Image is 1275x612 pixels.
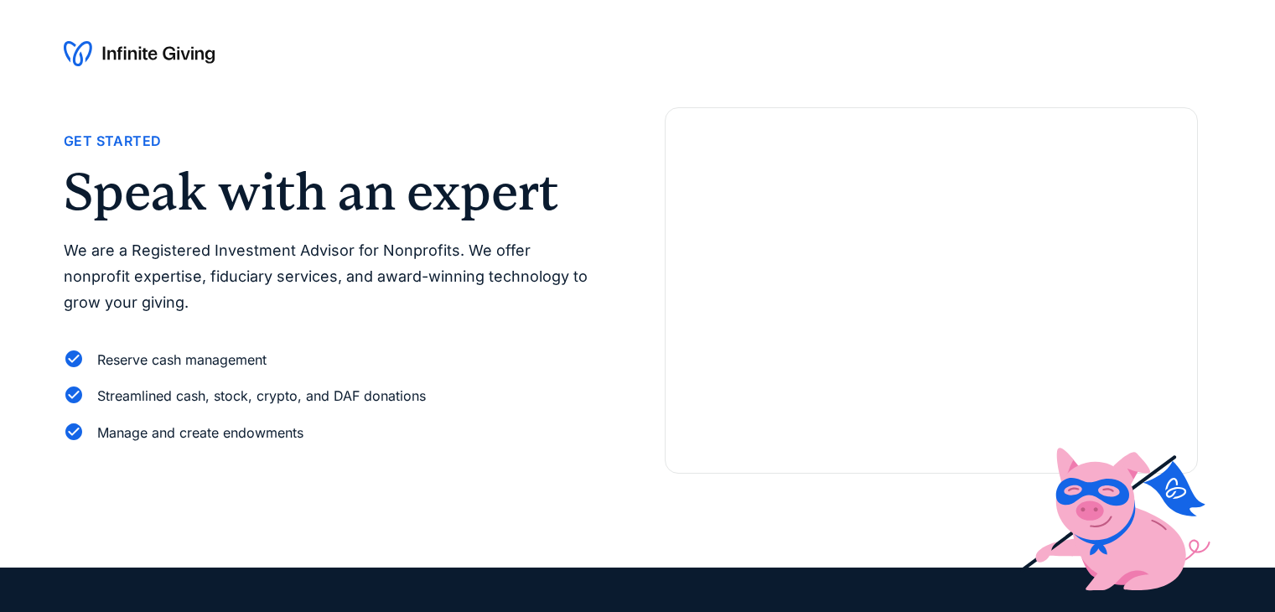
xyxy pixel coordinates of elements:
div: Get Started [64,130,161,153]
iframe: Form 0 [692,162,1170,446]
p: We are a Registered Investment Advisor for Nonprofits. We offer nonprofit expertise, fiduciary se... [64,238,597,315]
div: Streamlined cash, stock, crypto, and DAF donations [97,385,426,407]
div: Manage and create endowments [97,422,303,444]
div: Reserve cash management [97,349,267,371]
h2: Speak with an expert [64,166,597,218]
